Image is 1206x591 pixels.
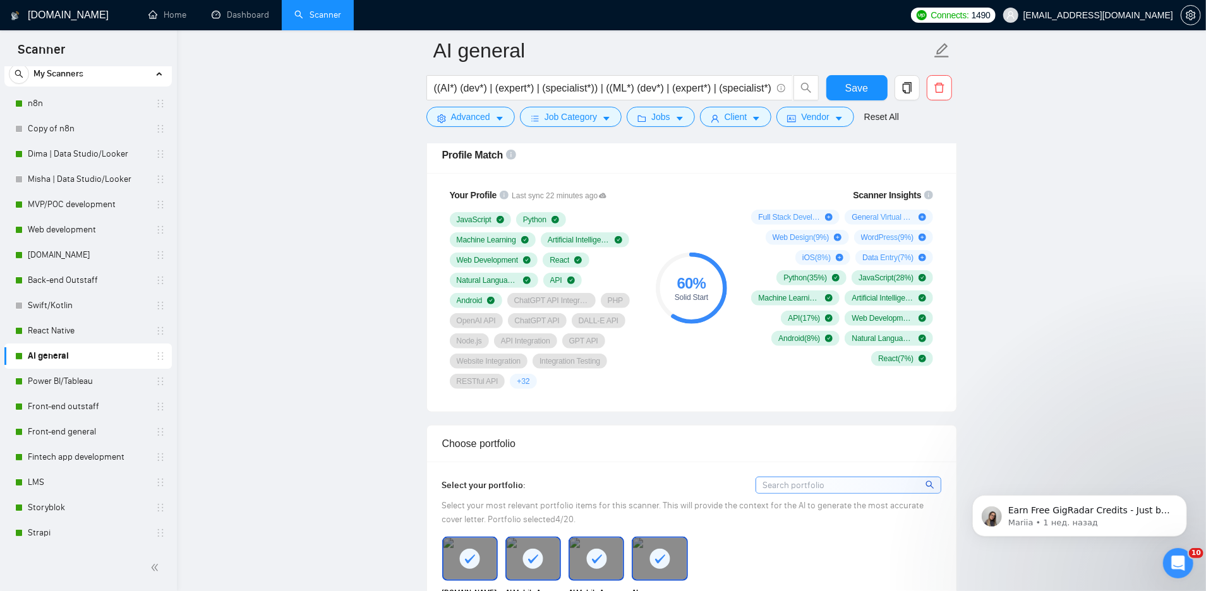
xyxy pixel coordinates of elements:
span: check-circle [523,277,531,284]
span: General Virtual Assistance ( 9 %) [852,212,914,222]
button: copy [895,75,920,100]
span: plus-circle [919,254,926,261]
a: Swift/Kotlin [28,293,148,318]
button: userClientcaret-down [700,107,772,127]
span: Advanced [451,110,490,124]
span: 10 [1189,548,1203,558]
span: API [550,275,562,285]
a: Misha | Data Studio/Looker [28,167,148,192]
span: Data Entry ( 7 %) [862,253,914,263]
span: Web Design ( 9 %) [773,232,829,242]
iframe: Intercom live chat [1163,548,1193,578]
a: Reset All [864,110,899,124]
span: holder [155,427,166,437]
span: holder [155,528,166,538]
span: check-circle [832,274,840,282]
span: Jobs [651,110,670,124]
span: caret-down [752,114,761,123]
span: JavaScript ( 28 %) [859,273,914,283]
input: Search portfolio [756,477,941,493]
input: Scanner name... [433,35,931,66]
span: holder [155,402,166,412]
span: folder [637,114,646,123]
span: bars [531,114,540,123]
button: setting [1181,5,1201,25]
span: GPT API [569,336,598,346]
span: holder [155,326,166,336]
span: Node.js [457,336,482,346]
img: logo [11,6,20,26]
span: copy [895,82,919,93]
span: Client [725,110,747,124]
button: search [9,64,29,84]
span: Web Development ( 17 %) [852,313,914,323]
span: holder [155,503,166,513]
span: holder [155,149,166,159]
span: edit [934,42,950,59]
span: holder [155,301,166,311]
span: Select your most relevant portfolio items for this scanner. This will provide the context for the... [442,500,924,525]
a: searchScanner [294,9,341,20]
span: Android ( 8 %) [778,333,820,343]
span: DALL-E API [579,316,618,326]
span: React ( 7 %) [878,354,914,364]
a: setting [1181,10,1201,20]
span: Connects: [931,8,968,22]
span: info-circle [924,191,933,200]
span: holder [155,225,166,235]
span: holder [155,124,166,134]
span: plus-circle [834,234,841,241]
span: React [550,255,569,265]
span: Vendor [801,110,829,124]
span: ChatGPT API [515,316,560,326]
a: React Native [28,318,148,343]
span: plus-circle [836,254,843,261]
a: Web development [28,217,148,242]
span: setting [437,114,446,123]
span: holder [155,250,166,260]
span: check-circle [919,335,926,342]
span: + 32 [517,376,529,386]
span: delete [927,82,951,93]
span: API ( 17 %) [788,313,820,323]
span: Python ( 35 %) [783,273,827,283]
span: holder [155,351,166,361]
span: Artificial Intelligence [548,235,610,245]
a: Front-end outstaff [28,394,148,419]
span: info-circle [506,150,516,160]
span: Full Stack Development ( 26 %) [758,212,820,222]
span: check-circle [919,314,926,322]
a: Copy of n8n [28,116,148,141]
span: check-circle [523,256,531,264]
a: Power BI/Tableau [28,369,148,394]
span: user [1006,11,1015,20]
div: Choose portfolio [442,426,941,462]
button: folderJobscaret-down [627,107,695,127]
span: check-circle [825,335,833,342]
a: Back-end Outstaff [28,268,148,293]
input: Search Freelance Jobs... [434,80,771,96]
span: holder [155,275,166,285]
button: settingAdvancedcaret-down [426,107,515,127]
span: holder [155,200,166,210]
span: info-circle [500,191,509,200]
span: idcard [787,114,796,123]
span: 1490 [972,8,991,22]
span: search [926,478,936,492]
span: RESTful API [457,376,498,386]
a: Front-end general [28,419,148,445]
button: barsJob Categorycaret-down [520,107,622,127]
span: check-circle [825,314,833,322]
span: caret-down [835,114,843,123]
span: info-circle [777,84,785,92]
span: check-circle [552,216,559,224]
span: holder [155,477,166,487]
a: dashboardDashboard [212,9,269,20]
iframe: Intercom notifications сообщение [953,469,1206,557]
span: Natural Language Processing [457,275,519,285]
span: Select your portfolio: [442,480,526,491]
a: LMS [28,470,148,495]
span: JavaScript [457,215,491,225]
span: check-circle [825,294,833,302]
